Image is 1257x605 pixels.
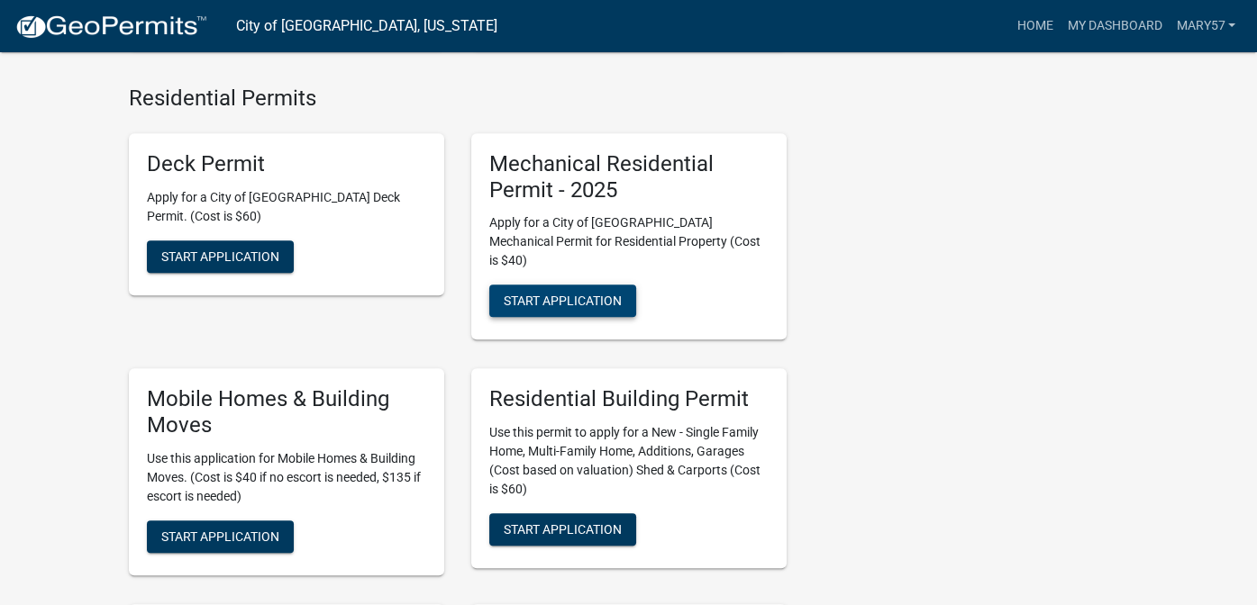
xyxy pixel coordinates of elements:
[489,151,769,203] h5: Mechanical Residential Permit - 2025
[147,520,294,553] button: Start Application
[504,522,622,537] span: Start Application
[489,513,636,546] button: Start Application
[1169,9,1243,43] a: mary57
[489,213,769,270] p: Apply for a City of [GEOGRAPHIC_DATA] Mechanical Permit for Residential Property (Cost is $40)
[147,151,426,177] h5: Deck Permit
[129,86,787,112] h4: Residential Permits
[147,386,426,438] h5: Mobile Homes & Building Moves
[489,386,769,412] h5: Residential Building Permit
[147,240,294,273] button: Start Application
[147,188,426,226] p: Apply for a City of [GEOGRAPHIC_DATA] Deck Permit. (Cost is $60)
[1009,9,1060,43] a: Home
[147,449,426,506] p: Use this application for Mobile Homes & Building Moves. (Cost is $40 if no escort is needed, $135...
[236,11,497,41] a: City of [GEOGRAPHIC_DATA], [US_STATE]
[504,293,622,308] span: Start Application
[161,248,279,263] span: Start Application
[489,423,769,499] p: Use this permit to apply for a New - Single Family Home, Multi-Family Home, Additions, Garages (C...
[489,284,636,317] button: Start Application
[161,529,279,544] span: Start Application
[1060,9,1169,43] a: My Dashboard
